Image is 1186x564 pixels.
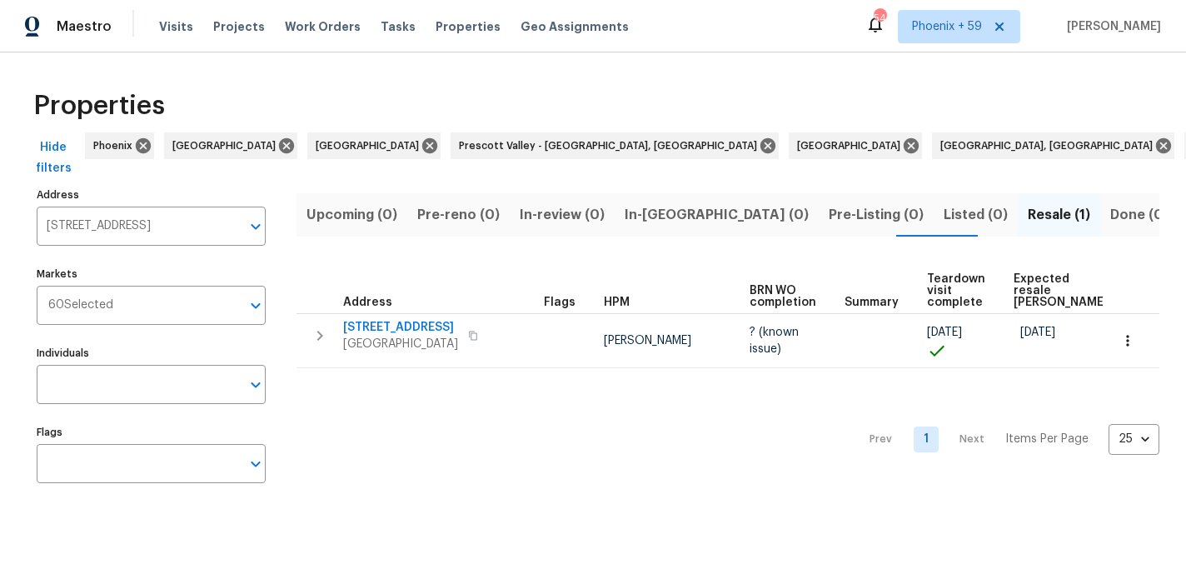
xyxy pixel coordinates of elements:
div: [GEOGRAPHIC_DATA] [789,132,922,159]
label: Individuals [37,348,266,358]
div: Phoenix [85,132,154,159]
span: Projects [213,18,265,35]
label: Markets [37,269,266,279]
span: Phoenix + 59 [912,18,982,35]
span: Flags [544,297,576,308]
span: 60 Selected [48,298,113,312]
span: Properties [33,97,165,114]
span: Pre-reno (0) [417,203,500,227]
span: Visits [159,18,193,35]
span: Geo Assignments [521,18,629,35]
span: [PERSON_NAME] [604,335,691,347]
div: [GEOGRAPHIC_DATA], [GEOGRAPHIC_DATA] [932,132,1174,159]
div: Prescott Valley - [GEOGRAPHIC_DATA], [GEOGRAPHIC_DATA] [451,132,779,159]
a: Goto page 1 [914,427,939,452]
span: [GEOGRAPHIC_DATA] [316,137,426,154]
span: Expected resale [PERSON_NAME] [1014,273,1108,308]
span: Pre-Listing (0) [829,203,924,227]
span: Resale (1) [1028,203,1090,227]
span: [GEOGRAPHIC_DATA], [GEOGRAPHIC_DATA] [940,137,1159,154]
span: [GEOGRAPHIC_DATA] [797,137,907,154]
span: [STREET_ADDRESS] [343,319,458,336]
span: [GEOGRAPHIC_DATA] [343,336,458,352]
div: [GEOGRAPHIC_DATA] [164,132,297,159]
span: Work Orders [285,18,361,35]
span: Teardown visit complete [927,273,985,308]
span: Tasks [381,21,416,32]
span: Maestro [57,18,112,35]
label: Flags [37,427,266,437]
span: HPM [604,297,630,308]
button: Open [244,452,267,476]
button: Open [244,215,267,238]
span: Done (0) [1110,203,1169,227]
span: [DATE] [927,327,962,338]
div: [GEOGRAPHIC_DATA] [307,132,441,159]
button: Hide filters [27,132,80,183]
label: Address [37,190,266,200]
button: Open [244,294,267,317]
p: Items Per Page [1005,431,1089,447]
div: 25 [1109,417,1159,461]
span: Hide filters [33,137,73,178]
span: In-[GEOGRAPHIC_DATA] (0) [625,203,809,227]
span: BRN WO completion [750,285,816,308]
span: ? (known issue) [750,327,799,355]
span: [DATE] [1020,327,1055,338]
span: Summary [845,297,899,308]
span: Upcoming (0) [306,203,397,227]
span: Properties [436,18,501,35]
span: Phoenix [93,137,139,154]
span: Listed (0) [944,203,1008,227]
span: [GEOGRAPHIC_DATA] [172,137,282,154]
button: Open [244,373,267,397]
div: 542 [874,10,885,27]
span: [PERSON_NAME] [1060,18,1161,35]
span: Prescott Valley - [GEOGRAPHIC_DATA], [GEOGRAPHIC_DATA] [459,137,764,154]
span: In-review (0) [520,203,605,227]
nav: Pagination Navigation [854,378,1159,500]
span: Address [343,297,392,308]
